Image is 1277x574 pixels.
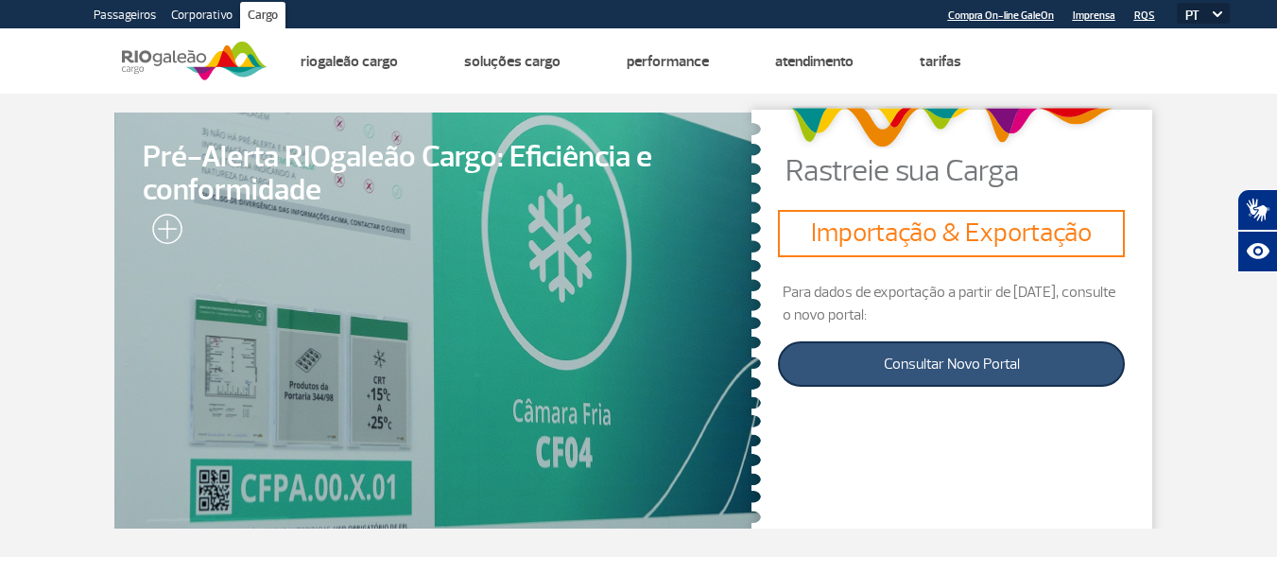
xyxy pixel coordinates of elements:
img: grafismo [784,98,1119,156]
a: Passageiros [86,2,164,32]
a: Pré-Alerta RIOgaleão Cargo: Eficiência e conformidade [114,113,761,529]
button: Abrir recursos assistivos. [1237,231,1277,272]
button: Abrir tradutor de língua de sinais. [1237,189,1277,231]
a: Corporativo [164,2,240,32]
p: Para dados de exportação a partir de [DATE], consulte o novo portal: [778,281,1125,326]
span: Pré-Alerta RIOgaleão Cargo: Eficiência e conformidade [143,141,733,207]
a: Cargo [240,2,285,32]
a: Tarifas [920,52,961,71]
h3: Importação & Exportação [785,217,1117,250]
a: Consultar Novo Portal [778,341,1125,387]
a: Atendimento [775,52,854,71]
a: Imprensa [1073,9,1115,22]
p: Rastreie sua Carga [785,156,1164,186]
div: Plugin de acessibilidade da Hand Talk. [1237,189,1277,272]
a: Soluções Cargo [464,52,561,71]
a: Performance [627,52,709,71]
a: Riogaleão Cargo [301,52,398,71]
a: Compra On-line GaleOn [948,9,1054,22]
a: RQS [1134,9,1155,22]
img: leia-mais [143,214,182,252]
